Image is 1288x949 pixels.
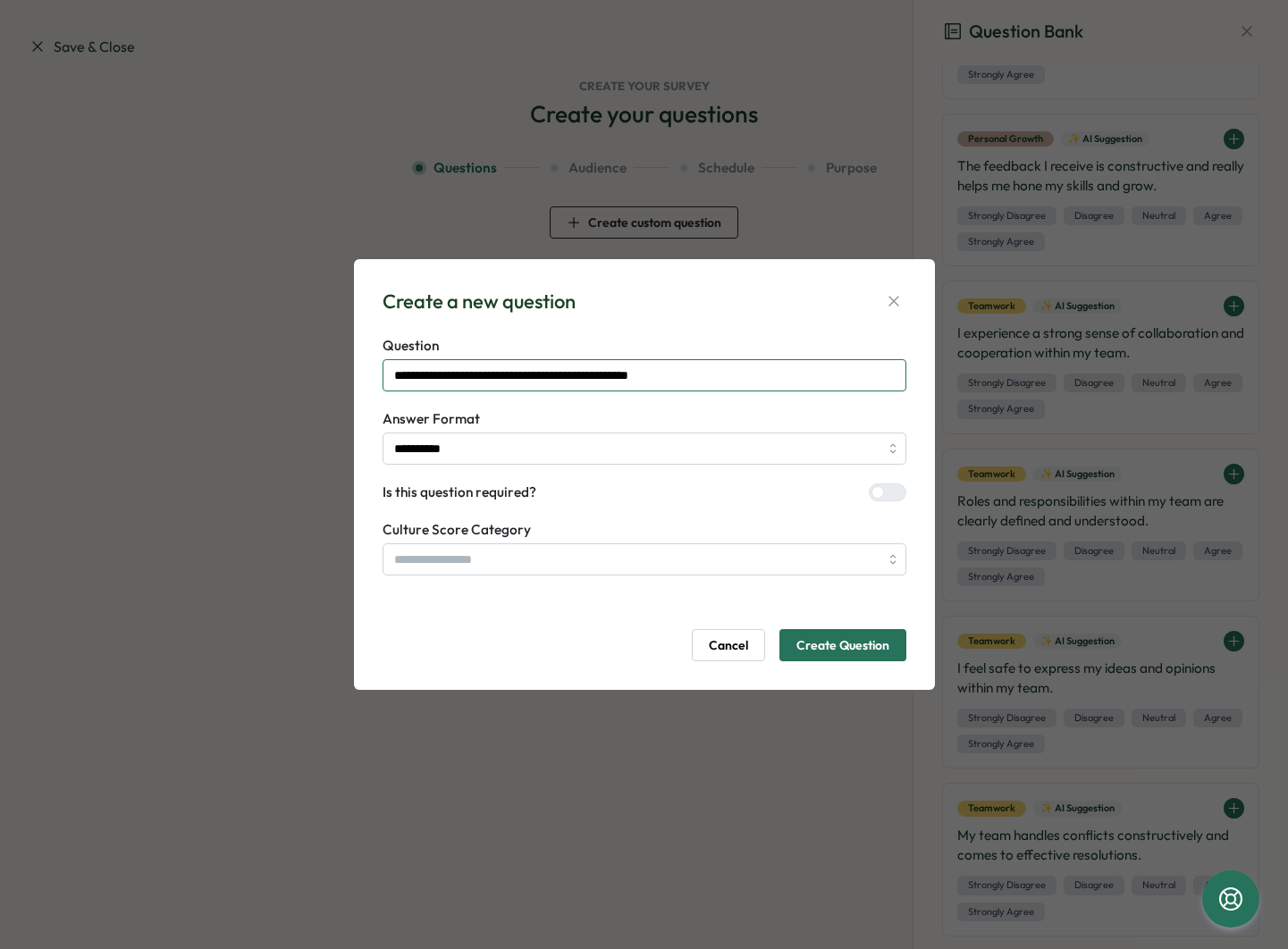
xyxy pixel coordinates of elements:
[779,629,906,661] button: Create Question
[383,520,906,540] label: Culture Score Category
[383,409,906,429] label: Answer Format
[692,629,765,661] button: Cancel
[709,630,748,660] span: Cancel
[796,630,889,660] span: Create Question
[383,336,906,356] label: Question
[383,288,576,315] div: Create a new question
[383,483,536,502] label: Is this question required?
